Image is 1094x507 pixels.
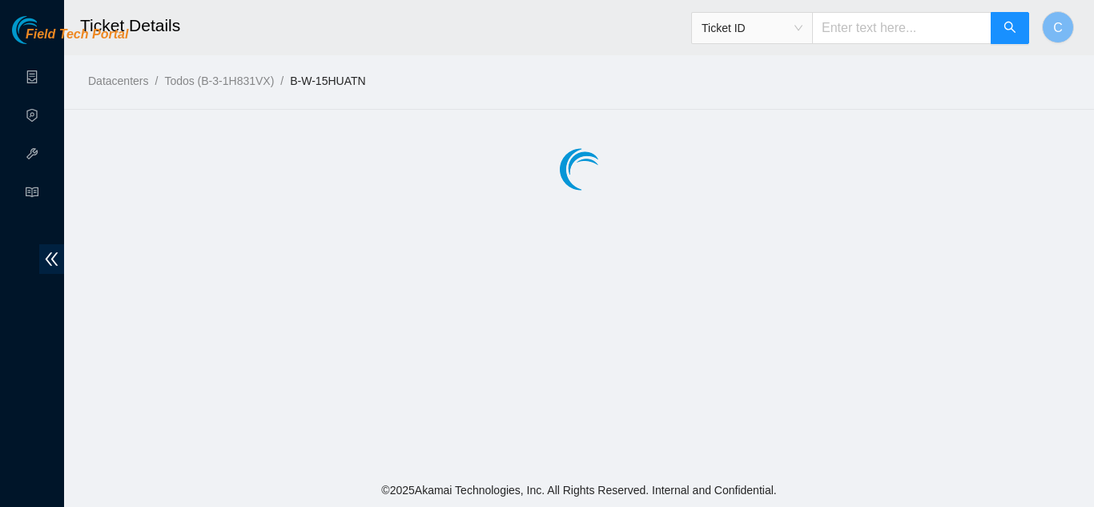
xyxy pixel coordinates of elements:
footer: © 2025 Akamai Technologies, Inc. All Rights Reserved. Internal and Confidential. [64,473,1094,507]
a: B-W-15HUATN [290,74,365,87]
button: search [991,12,1029,44]
span: C [1053,18,1063,38]
a: Datacenters [88,74,148,87]
input: Enter text here... [812,12,991,44]
span: double-left [39,244,64,274]
span: / [280,74,284,87]
span: Field Tech Portal [26,27,128,42]
button: C [1042,11,1074,43]
a: Akamai TechnologiesField Tech Portal [12,29,128,50]
img: Akamai Technologies [12,16,81,44]
span: / [155,74,158,87]
a: Todos (B-3-1H831VX) [164,74,274,87]
span: read [26,179,38,211]
span: Ticket ID [702,16,802,40]
span: search [1004,21,1016,36]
